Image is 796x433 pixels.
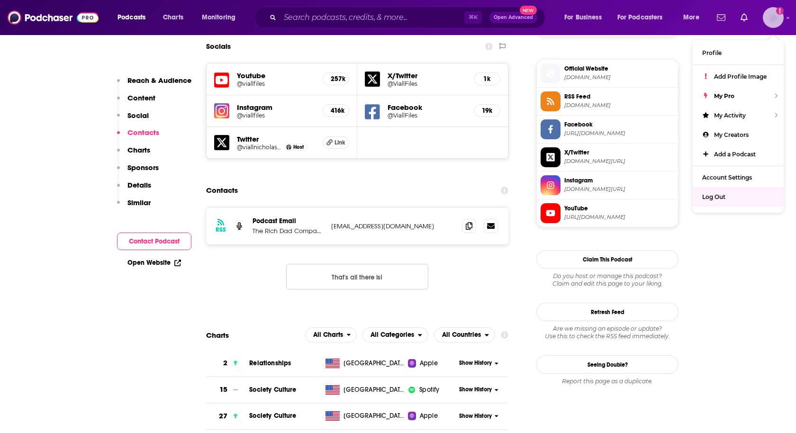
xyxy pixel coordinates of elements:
img: iconImage [408,386,416,394]
span: Apple [420,359,438,368]
button: Charts [117,145,150,163]
span: New [520,6,537,15]
button: Contact Podcast [117,233,191,250]
a: RSS Feed[DOMAIN_NAME] [541,91,674,111]
a: Open Website [127,259,181,267]
button: open menu [305,327,357,343]
ul: Show profile menu [693,40,784,213]
h5: 416k [331,107,341,115]
span: Link [335,139,345,146]
span: ⌘ K [464,11,482,24]
p: Reach & Audience [127,76,191,85]
a: [GEOGRAPHIC_DATA] [322,385,408,395]
a: Official Website[DOMAIN_NAME] [541,63,674,83]
span: All Charts [313,332,343,338]
p: Details [127,180,151,189]
span: Log Out [702,193,725,200]
span: Logged in as heidi.egloff [763,7,784,28]
a: My Creators [693,125,784,144]
span: feeds.libsyn.com [564,102,674,109]
img: User Profile [763,7,784,28]
h5: 257k [331,75,341,83]
span: Facebook [564,120,674,129]
a: Facebook[URL][DOMAIN_NAME] [541,119,674,139]
button: open menu [195,10,248,25]
button: open menu [558,10,614,25]
span: United States [344,411,405,421]
a: @viallnicholas28 [237,144,282,151]
span: sites.libsyn.com [564,74,674,81]
div: Claim and edit this page to your liking. [536,272,678,288]
p: Contacts [127,128,159,137]
button: Sponsors [117,163,159,180]
a: Relationships [249,359,291,367]
a: Seeing Double? [536,355,678,374]
a: Podchaser - Follow, Share and Rate Podcasts [8,9,99,27]
h2: Contacts [206,181,238,199]
h3: 27 [219,411,227,422]
a: 2 [206,350,249,376]
h2: Platforms [305,327,357,343]
a: Charts [157,10,189,25]
span: More [683,11,699,24]
button: Open AdvancedNew [489,12,537,23]
h5: Youtube [237,71,315,80]
a: Society Culture [249,412,296,420]
a: @viallfiles [237,80,315,87]
a: 15 [206,377,249,403]
span: My Pro [714,92,734,99]
div: Report this page as a duplicate. [536,378,678,385]
a: @ViallFiles [388,80,466,87]
span: twitter.com/ViallFiles [564,158,674,165]
a: Society Culture [249,386,296,394]
input: Search podcasts, credits, & more... [280,10,464,25]
h5: Facebook [388,103,466,112]
a: Account Settings [693,168,784,187]
p: Podcast Email [253,217,324,225]
span: Open Advanced [494,15,533,20]
span: Do you host or manage this podcast? [536,272,678,280]
span: instagram.com/viallfiles [564,186,674,193]
h2: Countries [434,327,495,343]
h5: @viallfiles [237,112,315,119]
a: Instagram[DOMAIN_NAME][URL] [541,175,674,195]
button: Contacts [117,128,159,145]
p: The Rich Dad Company [253,227,324,235]
span: Podcasts [118,11,145,24]
a: Apple [408,411,456,421]
span: United States [344,385,405,395]
h5: X/Twitter [388,71,466,80]
span: For Podcasters [617,11,663,24]
h3: 2 [223,358,227,369]
span: https://www.youtube.com/@viallfiles [564,214,674,221]
button: open menu [362,327,428,343]
span: United States [344,359,405,368]
span: My Creators [714,131,749,138]
a: Link [323,136,349,149]
div: Are we missing an episode or update? Use this to check the RSS feed immediately. [536,325,678,340]
a: Nick Viall [286,144,291,150]
span: Profile [702,49,722,56]
span: Add a Podcast [714,151,756,158]
a: YouTube[URL][DOMAIN_NAME] [541,203,674,223]
p: [EMAIL_ADDRESS][DOMAIN_NAME] [331,222,454,230]
a: [GEOGRAPHIC_DATA] [322,359,408,368]
div: Search podcasts, credits, & more... [263,7,554,28]
img: iconImage [214,103,229,118]
span: Host [293,144,304,150]
svg: Add a profile image [776,7,784,15]
a: iconImageSpotify [408,385,456,395]
span: Instagram [564,176,674,185]
h2: Charts [206,331,229,340]
a: Show notifications dropdown [713,9,729,26]
button: Social [117,111,149,128]
button: Reach & Audience [117,76,191,93]
button: open menu [434,327,495,343]
h2: Socials [206,37,231,55]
